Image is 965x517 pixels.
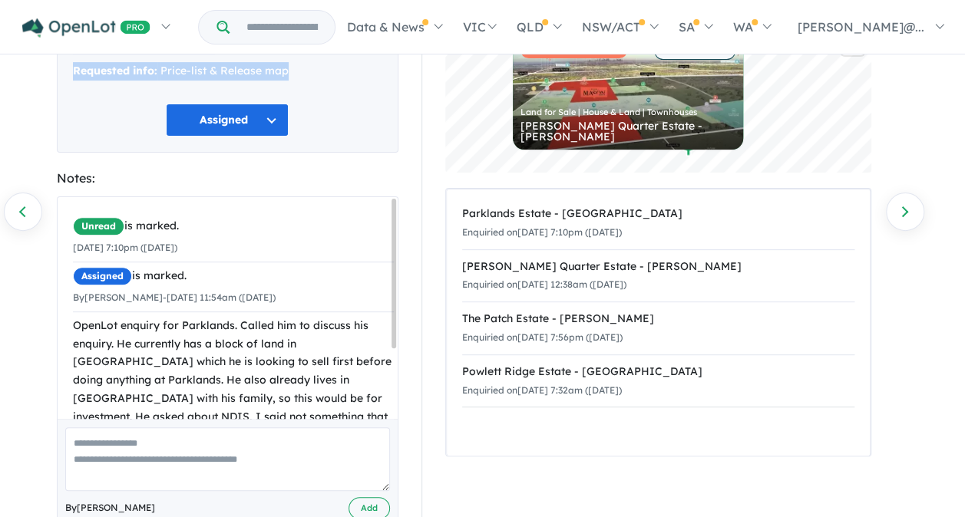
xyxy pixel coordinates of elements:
[73,267,394,285] div: is marked.
[521,108,735,117] div: Land for Sale | House & Land | Townhouses
[521,120,735,142] div: [PERSON_NAME] Quarter Estate - [PERSON_NAME]
[462,205,854,223] div: Parklands Estate - [GEOGRAPHIC_DATA]
[462,363,854,381] div: Powlett Ridge Estate - [GEOGRAPHIC_DATA]
[462,331,623,343] small: Enquiried on [DATE] 7:56pm ([DATE])
[462,249,854,303] a: [PERSON_NAME] Quarter Estate - [PERSON_NAME]Enquiried on[DATE] 12:38am ([DATE])
[462,310,854,328] div: The Patch Estate - [PERSON_NAME]
[73,64,157,77] strong: Requested info:
[73,291,276,303] small: By [PERSON_NAME] - [DATE] 11:54am ([DATE])
[462,278,626,290] small: Enquiried on [DATE] 12:38am ([DATE])
[73,217,394,235] div: is marked.
[462,258,854,276] div: [PERSON_NAME] Quarter Estate - [PERSON_NAME]
[462,384,622,396] small: Enquiried on [DATE] 7:32am ([DATE])
[462,226,622,238] small: Enquiried on [DATE] 7:10pm ([DATE])
[233,11,332,44] input: Try estate name, suburb, builder or developer
[513,35,743,150] a: OPENLOT CASHBACK 12 AVAILABLE Land for Sale | House & Land | Townhouses [PERSON_NAME] Quarter Est...
[166,104,289,137] button: Assigned
[73,217,124,235] span: Unread
[654,42,735,60] span: 12 AVAILABLE
[462,197,854,250] a: Parklands Estate - [GEOGRAPHIC_DATA]Enquiried on[DATE] 7:10pm ([DATE])
[521,42,627,58] span: OPENLOT CASHBACK
[73,242,177,253] small: [DATE] 7:10pm ([DATE])
[798,19,924,35] span: [PERSON_NAME]@...
[73,317,394,481] div: OpenLot enquiry for Parklands. Called him to discuss his enquiry. He currently has a block of lan...
[57,168,398,189] div: Notes:
[73,267,132,285] span: Assigned
[462,354,854,408] a: Powlett Ridge Estate - [GEOGRAPHIC_DATA]Enquiried on[DATE] 7:32am ([DATE])
[22,18,150,38] img: Openlot PRO Logo White
[73,62,382,81] div: Price-list & Release map
[65,500,155,515] span: By [PERSON_NAME]
[462,301,854,355] a: The Patch Estate - [PERSON_NAME]Enquiried on[DATE] 7:56pm ([DATE])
